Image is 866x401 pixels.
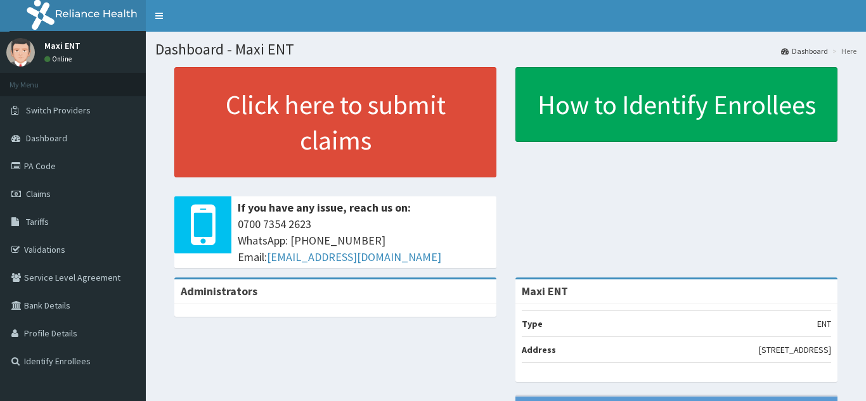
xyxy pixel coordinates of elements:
[26,105,91,116] span: Switch Providers
[238,216,490,265] span: 0700 7354 2623 WhatsApp: [PHONE_NUMBER] Email:
[155,41,856,58] h1: Dashboard - Maxi ENT
[829,46,856,56] li: Here
[759,343,831,356] p: [STREET_ADDRESS]
[44,54,75,63] a: Online
[522,284,568,298] strong: Maxi ENT
[44,41,81,50] p: Maxi ENT
[26,216,49,227] span: Tariffs
[174,67,496,177] a: Click here to submit claims
[522,344,556,355] b: Address
[238,200,411,215] b: If you have any issue, reach us on:
[6,38,35,67] img: User Image
[781,46,828,56] a: Dashboard
[515,67,837,142] a: How to Identify Enrollees
[522,318,543,329] b: Type
[267,250,441,264] a: [EMAIL_ADDRESS][DOMAIN_NAME]
[26,132,67,144] span: Dashboard
[26,188,51,200] span: Claims
[181,284,257,298] b: Administrators
[817,317,831,330] p: ENT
